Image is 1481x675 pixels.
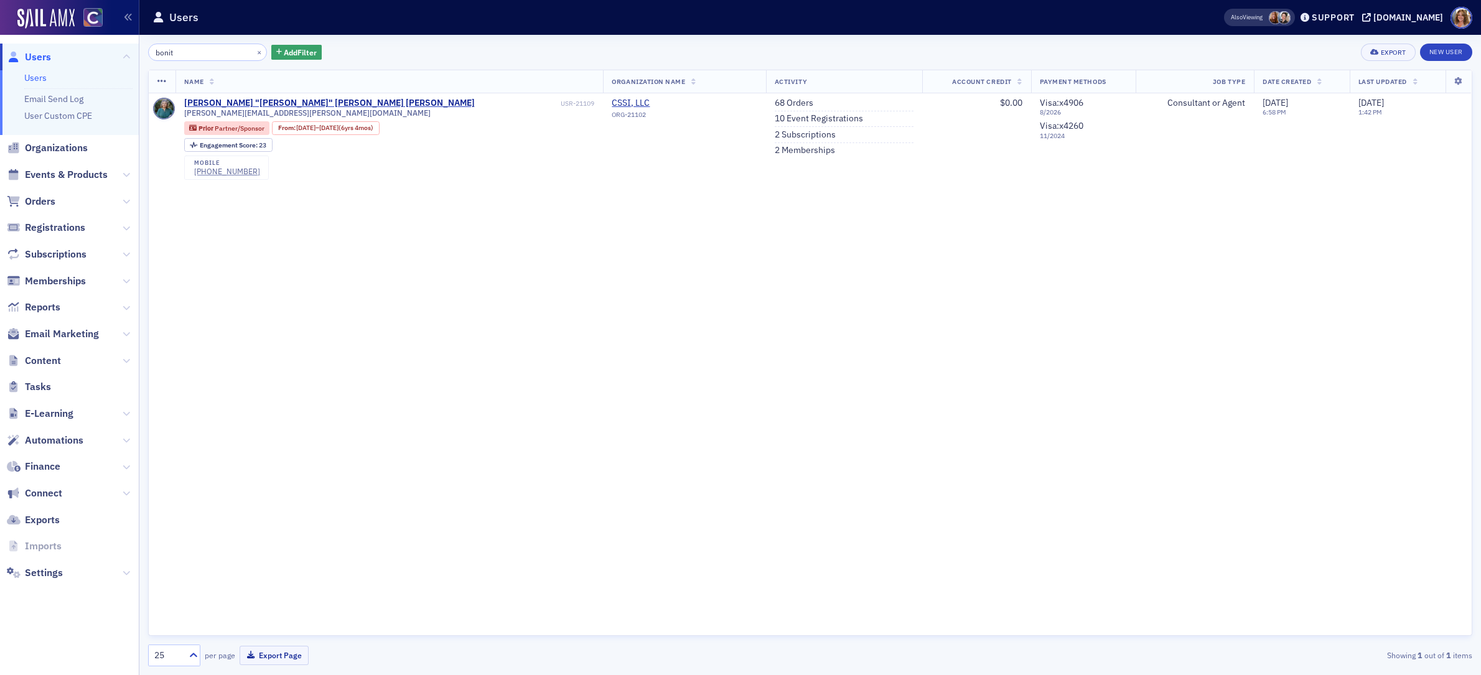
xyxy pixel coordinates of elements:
[7,407,73,421] a: E-Learning
[1269,11,1282,24] span: Sheila Duggan
[1263,77,1311,86] span: Date Created
[278,124,297,132] span: From :
[194,159,260,167] div: mobile
[24,93,83,105] a: Email Send Log
[25,434,83,447] span: Automations
[25,354,61,368] span: Content
[319,123,339,132] span: [DATE]
[1278,11,1291,24] span: Pamela Galey-Coleman
[1231,13,1243,21] div: Also
[254,46,265,57] button: ×
[184,77,204,86] span: Name
[1373,12,1443,23] div: [DOMAIN_NAME]
[7,513,60,527] a: Exports
[7,195,55,208] a: Orders
[1040,120,1083,131] span: Visa : x4260
[7,168,108,182] a: Events & Products
[7,50,51,64] a: Users
[1420,44,1472,61] a: New User
[148,44,267,61] input: Search…
[184,98,475,109] a: [PERSON_NAME] "[PERSON_NAME]" [PERSON_NAME] [PERSON_NAME]
[200,141,259,149] span: Engagement Score :
[25,513,60,527] span: Exports
[24,110,92,121] a: User Custom CPE
[612,77,685,86] span: Organization Name
[184,138,273,152] div: Engagement Score: 23
[775,77,807,86] span: Activity
[1358,97,1384,108] span: [DATE]
[1263,108,1286,116] time: 6:58 PM
[75,8,103,29] a: View Homepage
[240,646,309,665] button: Export Page
[1362,13,1447,22] button: [DOMAIN_NAME]
[1040,108,1127,116] span: 8 / 2026
[7,300,60,314] a: Reports
[1144,98,1245,109] div: Consultant or Agent
[205,649,235,661] label: per page
[25,380,51,394] span: Tasks
[25,168,108,182] span: Events & Products
[284,47,317,58] span: Add Filter
[1263,97,1288,108] span: [DATE]
[1358,108,1382,116] time: 1:42 PM
[7,141,88,155] a: Organizations
[1444,649,1453,661] strong: 1
[7,566,63,580] a: Settings
[194,167,260,176] div: [PHONE_NUMBER]
[25,195,55,208] span: Orders
[25,221,85,235] span: Registrations
[775,129,836,141] a: 2 Subscriptions
[7,539,62,553] a: Imports
[1040,77,1106,86] span: Payment Methods
[199,124,215,133] span: Prior
[1213,77,1245,86] span: Job Type
[7,327,99,341] a: Email Marketing
[25,486,62,500] span: Connect
[775,113,863,124] a: 10 Event Registrations
[271,45,322,60] button: AddFilter
[1361,44,1415,61] button: Export
[1381,49,1406,56] div: Export
[1231,13,1263,22] span: Viewing
[169,10,199,25] h1: Users
[7,354,61,368] a: Content
[154,649,182,662] div: 25
[184,108,431,118] span: [PERSON_NAME][EMAIL_ADDRESS][PERSON_NAME][DOMAIN_NAME]
[612,98,725,109] a: CSSI, LLC
[7,274,86,288] a: Memberships
[7,248,86,261] a: Subscriptions
[215,124,264,133] span: Partner/Sponsor
[1000,97,1022,108] span: $0.00
[25,539,62,553] span: Imports
[25,300,60,314] span: Reports
[272,121,380,135] div: From: 2019-06-07 00:00:00
[25,141,88,155] span: Organizations
[1358,77,1407,86] span: Last Updated
[1451,7,1472,29] span: Profile
[25,327,99,341] span: Email Marketing
[7,460,60,473] a: Finance
[7,221,85,235] a: Registrations
[17,9,75,29] img: SailAMX
[296,124,373,132] div: – (6yrs 4mos)
[200,142,266,149] div: 23
[24,72,47,83] a: Users
[7,486,62,500] a: Connect
[775,98,813,109] a: 68 Orders
[296,123,315,132] span: [DATE]
[189,124,264,132] a: Prior Partner/Sponsor
[477,100,594,108] div: USR-21109
[184,121,270,135] div: Prior: Prior: Partner/Sponsor
[25,407,73,421] span: E-Learning
[1040,132,1127,140] span: 11 / 2024
[25,566,63,580] span: Settings
[7,434,83,447] a: Automations
[952,77,1011,86] span: Account Credit
[1040,649,1472,661] div: Showing out of items
[25,248,86,261] span: Subscriptions
[1416,649,1424,661] strong: 1
[775,145,835,156] a: 2 Memberships
[1312,12,1355,23] div: Support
